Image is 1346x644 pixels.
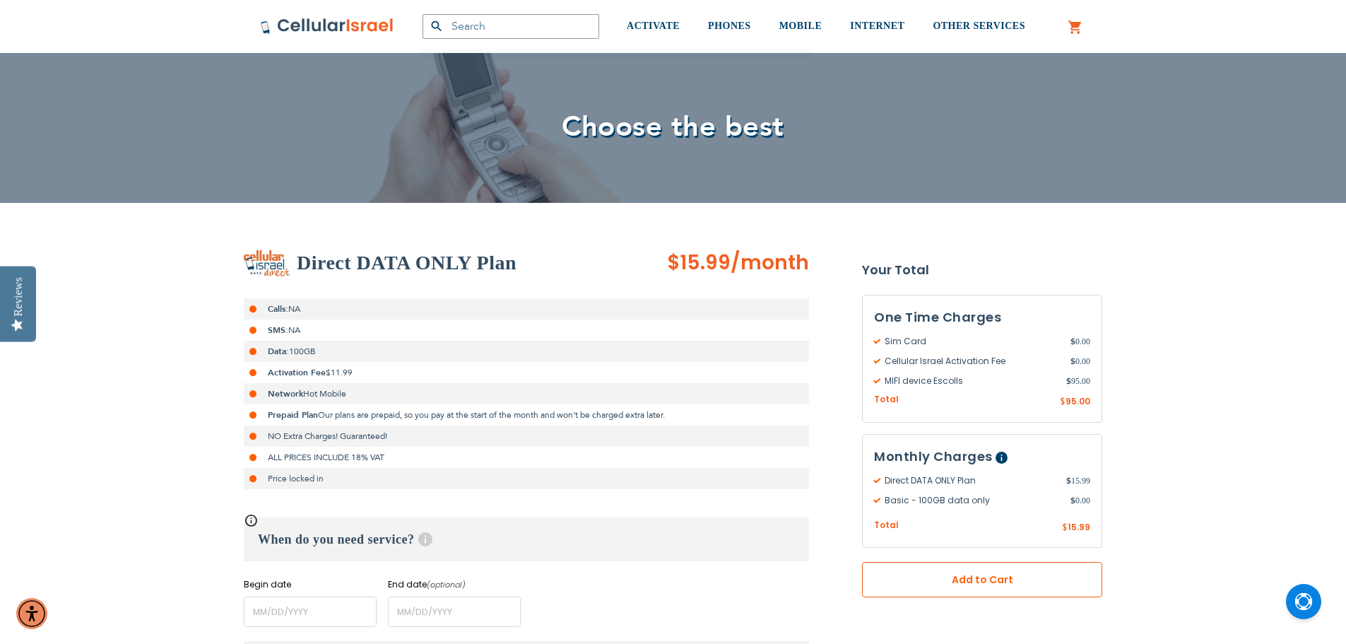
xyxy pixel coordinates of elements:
div: Reviews [12,277,25,316]
span: PHONES [708,21,751,31]
span: $ [1070,335,1075,348]
span: /month [731,249,809,277]
h3: When do you need service? [244,517,809,561]
span: Basic - 100GB data only [874,494,1070,507]
span: $11.99 [326,367,353,378]
strong: Data: [268,346,289,357]
span: ACTIVATE [627,21,680,31]
h2: Direct DATA ONLY Plan [297,249,516,277]
span: Cellular Israel Activation Fee [874,355,1070,368]
span: Add to Cart [909,573,1056,587]
span: $ [1062,522,1068,534]
span: 0.00 [1070,355,1090,368]
span: Help [418,532,432,546]
span: $15.99 [667,249,731,276]
span: Total [874,393,899,406]
span: 0.00 [1070,494,1090,507]
input: MM/DD/YYYY [388,597,521,627]
span: Monthly Charges [874,447,993,465]
li: Price locked in [244,468,809,489]
span: Help [996,452,1008,464]
img: Cellular Israel Logo [260,18,394,35]
button: Add to Cart [862,562,1102,597]
span: Our plans are prepaid, so you pay at the start of the month and won't be charged extra later. [318,409,665,421]
strong: Calls: [268,303,288,315]
span: $ [1066,474,1071,487]
label: Begin date [244,578,377,591]
span: 95.00 [1065,395,1090,407]
span: Direct DATA ONLY Plan [874,474,1066,487]
i: (optional) [427,579,466,590]
li: NA [244,320,809,341]
li: NA [244,298,809,320]
strong: SMS: [268,324,288,336]
img: Direct DATA Only [244,250,290,276]
span: $ [1060,396,1065,409]
h3: One Time Charges [874,307,1090,328]
span: 15.99 [1066,474,1090,487]
span: INTERNET [850,21,904,31]
span: Sim Card [874,335,1070,348]
span: $ [1070,355,1075,368]
input: MM/DD/YYYY [244,597,377,627]
span: OTHER SERVICES [933,21,1025,31]
span: $ [1070,494,1075,507]
div: Accessibility Menu [16,598,47,629]
label: End date [388,578,521,591]
span: Hot Mobile [303,388,346,399]
li: ALL PRICES INCLUDE 18% VAT [244,447,809,468]
li: NO Extra Charges! Guaranteed! [244,426,809,447]
span: Choose the best [562,107,784,146]
strong: Prepaid Plan [268,409,318,421]
span: MOBILE [779,21,822,31]
input: Search [423,14,599,39]
span: MIFI device Escolls [874,375,1066,387]
span: $ [1066,375,1071,387]
li: 100GB [244,341,809,362]
strong: Activation Fee [268,367,326,378]
span: 15.99 [1068,521,1090,533]
span: 95.00 [1066,375,1090,387]
span: Total [874,519,899,532]
strong: Your Total [862,259,1102,281]
span: 0.00 [1070,335,1090,348]
strong: Network [268,388,303,399]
